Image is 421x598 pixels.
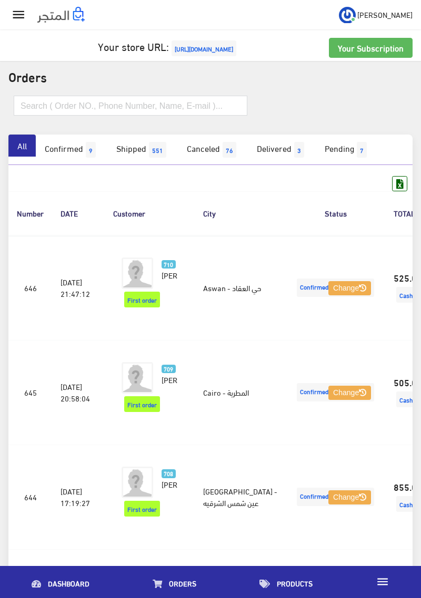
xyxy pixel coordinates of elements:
td: [DATE] 21:47:12 [52,235,105,341]
td: 644 [8,445,52,549]
th: Number [8,191,52,235]
span: Confirmed [297,488,374,506]
img: avatar.png [122,362,153,394]
span: Confirmed [297,279,374,297]
th: Status [286,191,385,235]
a: 709 [PERSON_NAME] [162,362,178,385]
a: ... [PERSON_NAME] [339,6,413,23]
input: Search ( Order NO., Phone Number, Name, E-mail )... [14,96,247,116]
th: DATE [52,191,105,235]
a: Canceled76 [178,135,248,165]
a: All [8,135,36,157]
span: 709 [162,365,176,374]
img: avatar.png [122,467,153,498]
span: First order [124,292,160,307]
span: 76 [223,142,236,158]
span: 7 [357,142,367,158]
td: 645 [8,340,52,445]
a: Your Subscription [329,38,413,58]
span: [PERSON_NAME] [357,8,413,21]
th: Customer [105,191,195,235]
a: Pending7 [316,135,378,165]
td: [DATE] 20:58:04 [52,340,105,445]
span: Confirmed [297,383,374,401]
span: Orders [169,576,196,590]
a: 708 [PERSON_NAME] [162,467,178,490]
button: Change [328,281,371,296]
a: Products [228,569,344,595]
a: Your store URL:[URL][DOMAIN_NAME] [98,36,239,56]
td: [GEOGRAPHIC_DATA] - عين شمس الشرقيه [195,445,286,549]
img: avatar.png [122,257,153,289]
span: 9 [86,142,96,158]
span: First order [124,501,160,517]
span: Products [277,576,313,590]
h2: Orders [8,69,413,83]
img: ... [339,7,356,24]
span: 3 [294,142,304,158]
button: Change [328,386,371,400]
span: First order [124,396,160,412]
i:  [376,575,389,589]
a: Orders [121,569,228,595]
span: [PERSON_NAME] [162,372,218,387]
span: 710 [162,260,176,269]
span: [PERSON_NAME] [162,267,218,282]
span: 551 [149,142,166,158]
td: [DATE] 17:19:27 [52,445,105,549]
span: Dashboard [48,576,89,590]
td: Aswan - حي العقاد [195,235,286,341]
a: 710 [PERSON_NAME] [162,257,178,281]
span: [PERSON_NAME] [162,477,218,491]
a: Shipped551 [107,135,178,165]
span: [URL][DOMAIN_NAME] [172,40,236,56]
span: 708 [162,469,176,478]
iframe: Drift Widget Chat Controller [368,526,408,566]
button: Change [328,490,371,505]
th: City [195,191,286,235]
img: . [37,7,85,23]
td: Cairo - المطرية [195,340,286,445]
td: 646 [8,235,52,341]
a: Confirmed9 [36,135,107,165]
i:  [11,7,26,23]
a: Delivered3 [248,135,316,165]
